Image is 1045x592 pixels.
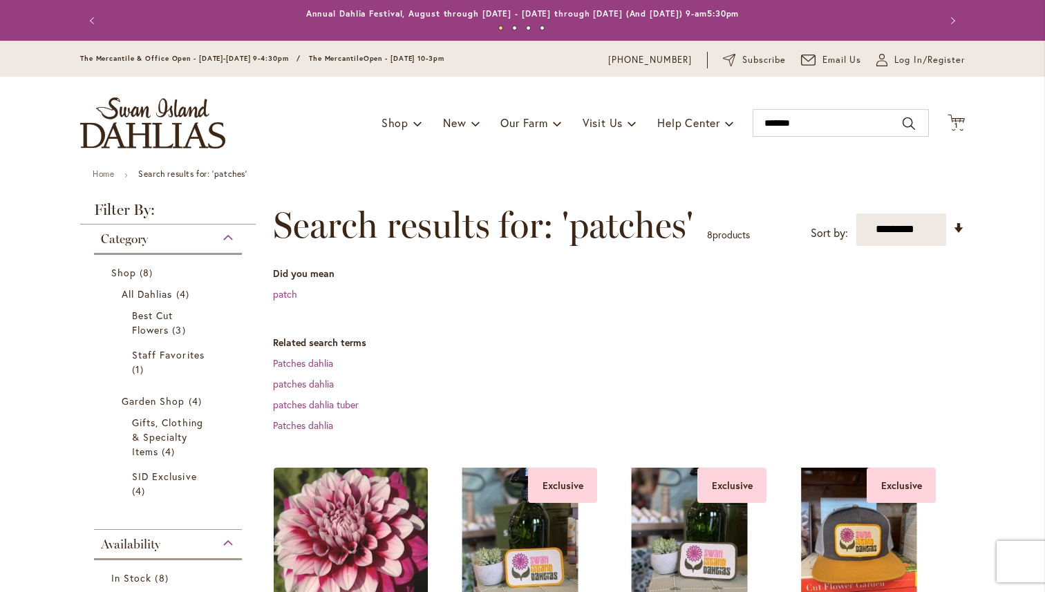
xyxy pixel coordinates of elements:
span: 1 [954,121,958,130]
div: Exclusive [697,468,766,503]
a: store logo [80,97,225,149]
a: Patches dahlia [273,419,333,432]
a: patches dahlia tuber [273,398,359,411]
button: 2 of 4 [512,26,517,30]
span: New [443,115,466,130]
button: Previous [80,7,108,35]
span: Email Us [822,53,862,67]
span: Availability [101,537,160,552]
span: Help Center [657,115,720,130]
dt: Related search terms [273,336,965,350]
div: Exclusive [867,468,936,503]
a: All Dahlias [122,287,218,301]
a: In Stock 8 [111,571,228,585]
a: patches dahlia [273,377,334,390]
span: 4 [132,484,149,498]
span: Shop [111,266,136,279]
span: Search results for: 'patches' [273,204,693,246]
strong: Search results for: 'patches' [138,169,247,179]
a: Gifts, Clothing &amp; Specialty Items [132,415,207,459]
a: Best Cut Flowers [132,308,207,337]
label: Sort by: [811,220,848,246]
button: 3 of 4 [526,26,531,30]
span: In Stock [111,571,151,584]
span: SID Exclusive [132,470,197,483]
a: Garden Shop [122,394,218,408]
button: Next [937,7,965,35]
span: All Dahlias [122,287,173,300]
span: 4 [162,444,178,459]
a: patch [273,287,297,300]
a: Annual Dahlia Festival, August through [DATE] - [DATE] through [DATE] (And [DATE]) 9-am5:30pm [306,8,740,19]
span: 8 [707,228,713,241]
a: Home [93,169,114,179]
a: [PHONE_NUMBER] [608,53,692,67]
button: 1 of 4 [498,26,503,30]
span: Log In/Register [894,53,965,67]
button: 4 of 4 [540,26,545,30]
span: 1 [132,362,147,376]
a: Email Us [801,53,862,67]
span: Category [101,231,148,247]
span: Subscribe [742,53,786,67]
span: Gifts, Clothing & Specialty Items [132,416,203,458]
a: Subscribe [723,53,786,67]
div: Exclusive [528,468,597,503]
span: Visit Us [583,115,623,130]
span: 4 [176,287,193,301]
span: The Mercantile & Office Open - [DATE]-[DATE] 9-4:30pm / The Mercantile [80,54,364,63]
span: 3 [172,323,189,337]
a: Shop [111,265,228,280]
span: Staff Favorites [132,348,205,361]
p: products [707,224,750,246]
a: Staff Favorites [132,347,207,376]
span: Best Cut Flowers [132,309,173,336]
span: Shop [382,115,408,130]
span: Garden Shop [122,394,185,408]
span: Open - [DATE] 10-3pm [364,54,444,63]
span: Our Farm [500,115,547,130]
strong: Filter By: [80,202,256,225]
a: SID Exclusive [132,469,207,498]
dt: Did you mean [273,267,965,280]
span: 4 [189,394,205,408]
span: 8 [155,571,171,585]
button: 1 [948,114,965,133]
a: Log In/Register [876,53,965,67]
span: 8 [140,265,156,280]
a: Patches dahlia [273,356,333,370]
